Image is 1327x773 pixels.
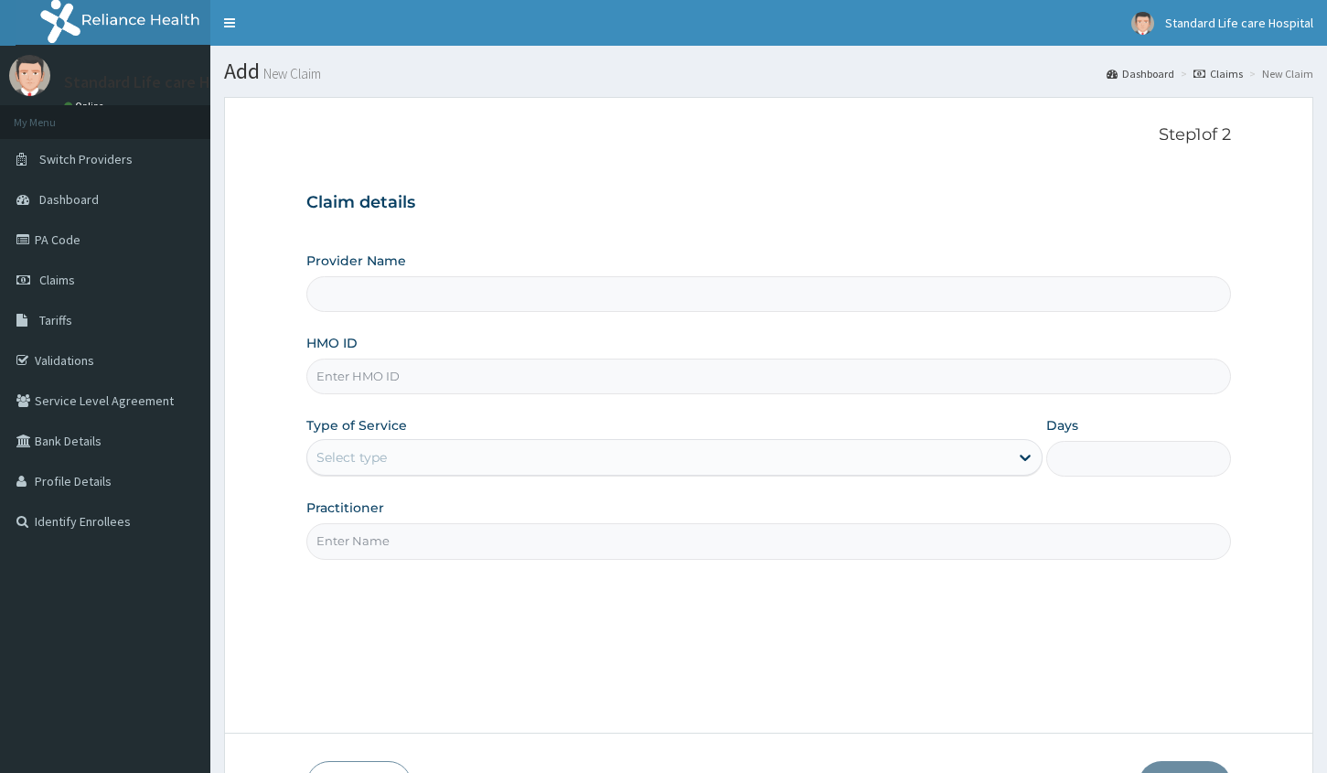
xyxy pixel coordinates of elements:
[316,448,387,467] div: Select type
[306,193,1231,213] h3: Claim details
[1165,15,1313,31] span: Standard Life care Hospital
[39,191,99,208] span: Dashboard
[1131,12,1154,35] img: User Image
[39,272,75,288] span: Claims
[39,312,72,328] span: Tariffs
[306,334,358,352] label: HMO ID
[306,359,1231,394] input: Enter HMO ID
[64,74,260,91] p: Standard Life care Hospital
[1046,416,1078,435] label: Days
[306,416,407,435] label: Type of Service
[306,499,384,517] label: Practitioner
[1245,66,1313,81] li: New Claim
[39,151,133,167] span: Switch Providers
[306,252,406,270] label: Provider Name
[9,55,50,96] img: User Image
[306,523,1231,559] input: Enter Name
[64,100,108,113] a: Online
[224,59,1313,83] h1: Add
[1193,66,1243,81] a: Claims
[1107,66,1174,81] a: Dashboard
[306,125,1231,145] p: Step 1 of 2
[260,67,321,81] small: New Claim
